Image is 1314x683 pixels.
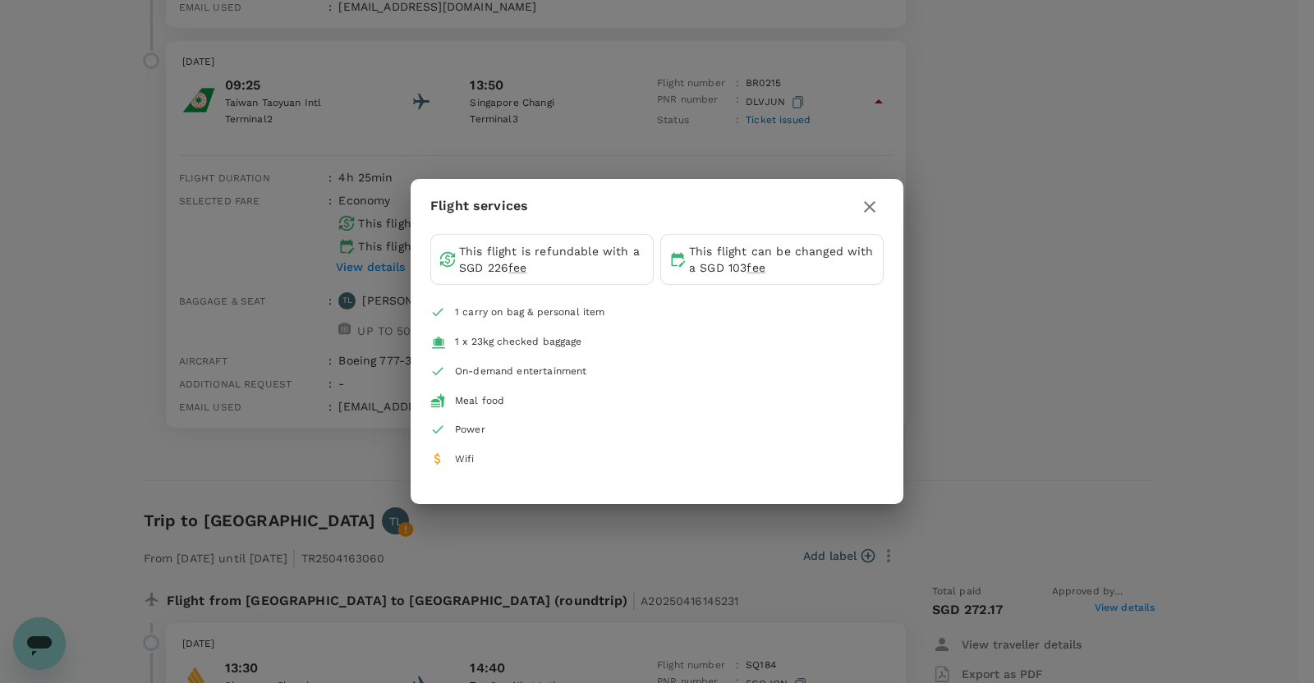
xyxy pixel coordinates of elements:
div: Power [455,422,485,438]
div: Wifi [455,452,475,468]
p: This flight is refundable with a SGD 226 [459,243,645,276]
div: On-demand entertainment [455,364,586,380]
p: Flight services [430,196,528,216]
p: This flight can be changed with a SGD 103 [689,243,875,276]
div: 1 x 23kg checked baggage [455,334,582,351]
span: fee [508,261,526,274]
div: Meal food [455,393,504,410]
div: 1 carry on bag & personal item [455,305,605,321]
span: fee [747,261,765,274]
